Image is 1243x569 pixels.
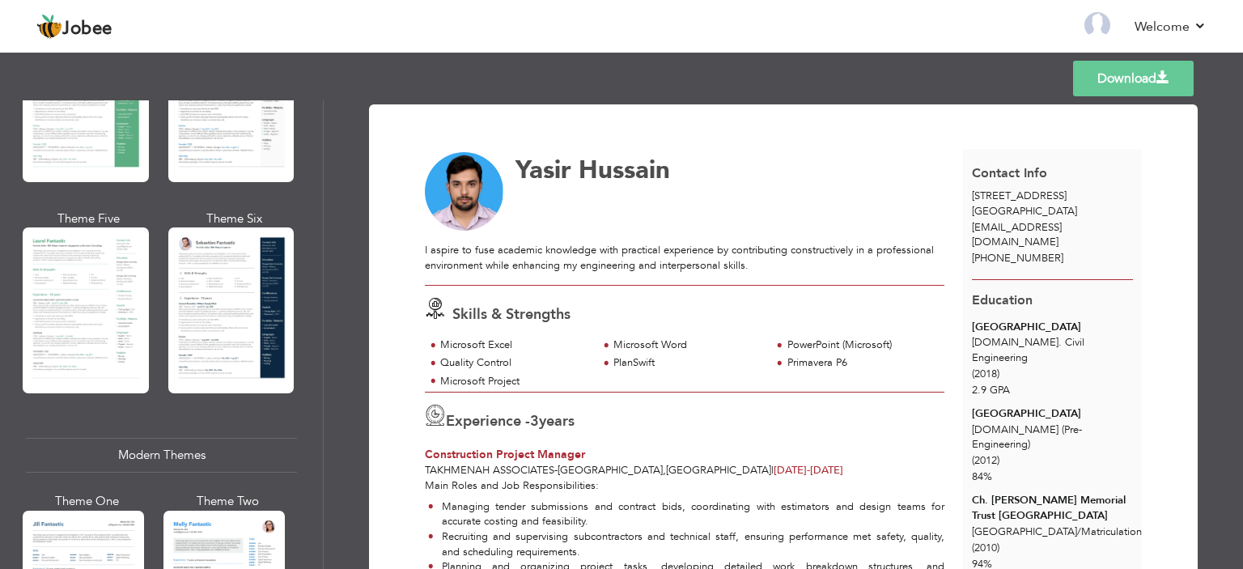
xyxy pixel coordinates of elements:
[972,335,1084,365] span: [DOMAIN_NAME]. Civil Engineering
[428,529,944,559] li: Recruiting and supervising subcontractors and technical staff, ensuring performance met safety, q...
[972,291,1033,309] span: Education
[613,355,761,371] div: PlanSwift
[807,463,810,478] span: -
[972,383,1010,397] span: 2.9 GPA
[972,524,1142,539] span: [GEOGRAPHIC_DATA] Matriculation
[972,406,1133,422] div: [GEOGRAPHIC_DATA]
[1077,524,1081,539] span: /
[428,499,944,529] li: Managing tender submissions and contract bids, coordinating with estimators and design teams for ...
[972,320,1133,335] div: [GEOGRAPHIC_DATA]
[1135,17,1207,36] a: Welcome
[26,210,152,227] div: Theme Five
[771,463,774,478] span: |
[36,14,112,40] a: Jobee
[972,220,1062,250] span: [EMAIL_ADDRESS][DOMAIN_NAME]
[554,463,558,478] span: -
[1073,61,1194,96] a: Download
[62,20,112,38] span: Jobee
[972,453,999,468] span: (2012)
[36,14,62,40] img: jobee.io
[440,374,588,389] div: Microsoft Project
[452,304,571,325] span: Skills & Strengths
[972,367,999,381] span: (2018)
[530,411,575,432] label: years
[530,411,539,431] span: 3
[972,423,1082,452] span: [DOMAIN_NAME] (Pre-Engineering)
[972,204,1077,219] span: [GEOGRAPHIC_DATA]
[558,463,663,478] span: [GEOGRAPHIC_DATA]
[425,447,585,462] span: Construction Project Manager
[425,463,554,478] span: Takhmenah Associates
[774,463,843,478] span: [DATE]
[613,338,761,353] div: Microsoft Word
[663,463,666,478] span: ,
[787,338,935,353] div: PowerPoint (Microsoft)
[787,355,935,371] div: Primavera P6
[440,355,588,371] div: Quality Control
[515,153,571,187] span: Yasir
[972,251,1063,265] span: [PHONE_NUMBER]
[446,411,530,431] span: Experience -
[972,541,999,555] span: (2010)
[26,438,297,473] div: Modern Themes
[972,189,1067,203] span: [STREET_ADDRESS]
[972,469,992,484] span: 84%
[440,338,588,353] div: Microsoft Excel
[972,493,1133,523] div: Ch. [PERSON_NAME] Memorial Trust [GEOGRAPHIC_DATA]
[425,243,944,273] div: I aspire to fuse academic knowledge with practical experience by contributing constructively in a...
[774,463,810,478] span: [DATE]
[666,463,771,478] span: [GEOGRAPHIC_DATA]
[167,493,288,510] div: Theme Two
[1084,12,1110,38] img: Profile Img
[172,210,298,227] div: Theme Six
[26,493,147,510] div: Theme One
[972,164,1047,182] span: Contact Info
[579,153,670,187] span: Hussain
[425,152,504,231] img: No image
